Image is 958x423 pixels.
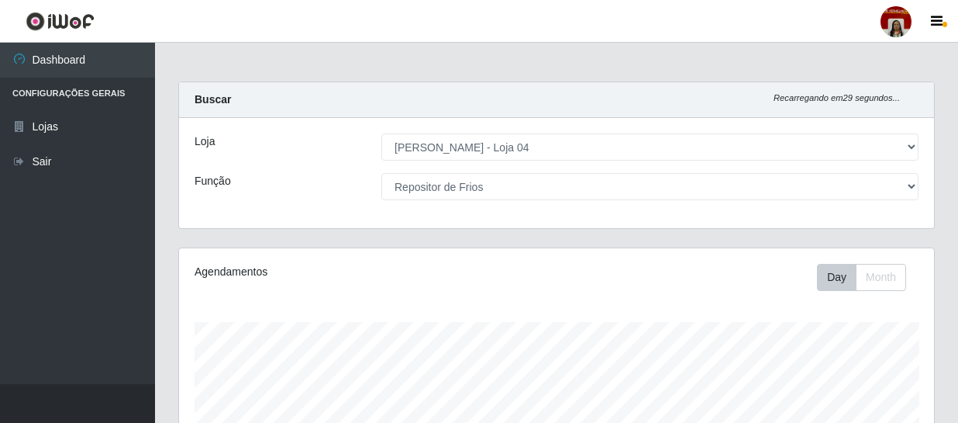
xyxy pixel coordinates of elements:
strong: Buscar [195,93,231,106]
img: CoreUI Logo [26,12,95,31]
button: Day [817,264,856,291]
div: Toolbar with button groups [817,264,918,291]
button: Month [856,264,906,291]
label: Função [195,173,231,189]
div: Agendamentos [195,264,483,280]
div: First group [817,264,906,291]
label: Loja [195,133,215,150]
i: Recarregando em 29 segundos... [774,93,900,102]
